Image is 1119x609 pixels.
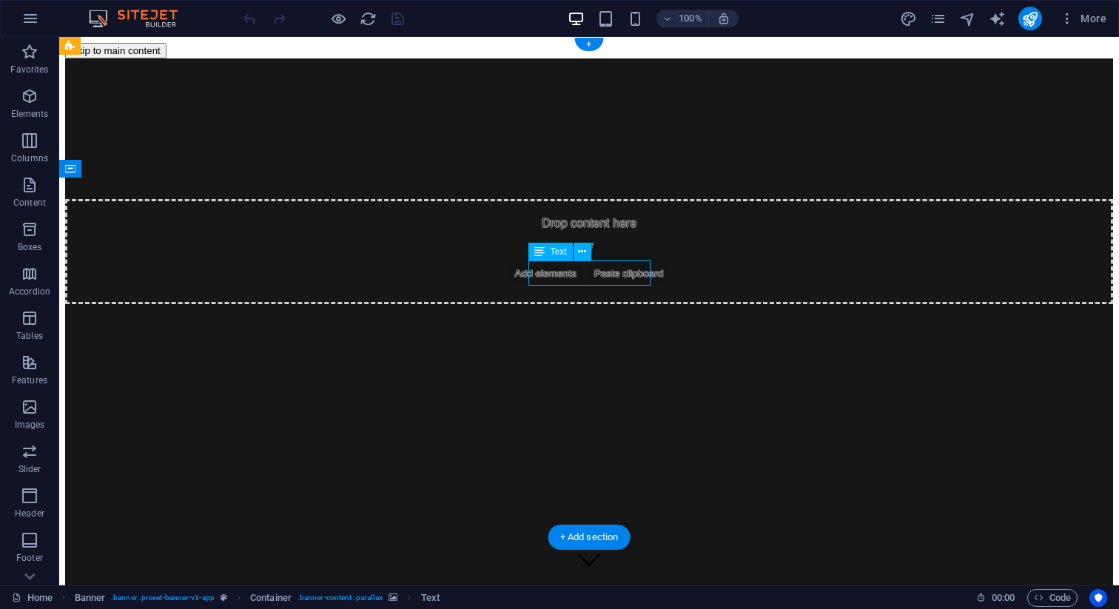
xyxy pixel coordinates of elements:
i: Pages (Ctrl+Alt+S) [930,10,947,27]
span: . banner-content .parallax [298,589,383,607]
i: This element contains a background [389,593,397,602]
i: Reload page [360,10,377,27]
span: More [1060,11,1106,26]
button: 100% [656,10,709,27]
span: Click to select. Double-click to edit [75,589,106,607]
p: Elements [11,108,49,120]
span: Click to select. Double-click to edit [421,589,440,607]
span: Paste clipboard [529,226,611,247]
button: text_generator [989,10,1007,27]
i: On resize automatically adjust zoom level to fit chosen device. [717,12,730,25]
nav: breadcrumb [75,589,440,607]
span: Text [551,247,567,256]
button: Code [1027,589,1078,607]
div: + [574,38,603,51]
i: Navigator [959,10,976,27]
button: navigator [959,10,977,27]
button: design [900,10,918,27]
a: Click to cancel selection. Double-click to open Pages [12,589,53,607]
p: Accordion [9,286,50,297]
i: AI Writer [989,10,1006,27]
p: Tables [16,330,43,342]
p: Slider [19,463,41,475]
button: Usercentrics [1089,589,1107,607]
p: Content [13,197,46,209]
button: pages [930,10,947,27]
p: Columns [11,152,48,164]
span: Click to select. Double-click to edit [250,589,292,607]
span: : [1002,592,1004,603]
p: Features [12,374,47,386]
button: publish [1018,7,1042,30]
button: Click here to leave preview mode and continue editing [329,10,347,27]
span: 00 00 [992,589,1015,607]
i: Design (Ctrl+Alt+Y) [900,10,917,27]
span: . banner .preset-banner-v3-app [111,589,215,607]
p: Boxes [18,241,42,253]
img: Editor Logo [85,10,196,27]
iframe: To enrich screen reader interactions, please activate Accessibility in Grammarly extension settings [59,37,1119,585]
button: More [1054,7,1112,30]
i: Publish [1021,10,1038,27]
i: This element is a customizable preset [221,593,227,602]
p: Header [15,508,44,519]
button: reload [359,10,377,27]
p: Favorites [10,64,48,75]
p: Images [15,419,45,431]
span: Code [1034,589,1071,607]
h6: Session time [976,589,1015,607]
span: Add elements [450,226,523,247]
h6: 100% [679,10,702,27]
p: Footer [16,552,43,564]
div: + Add section [548,525,631,550]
